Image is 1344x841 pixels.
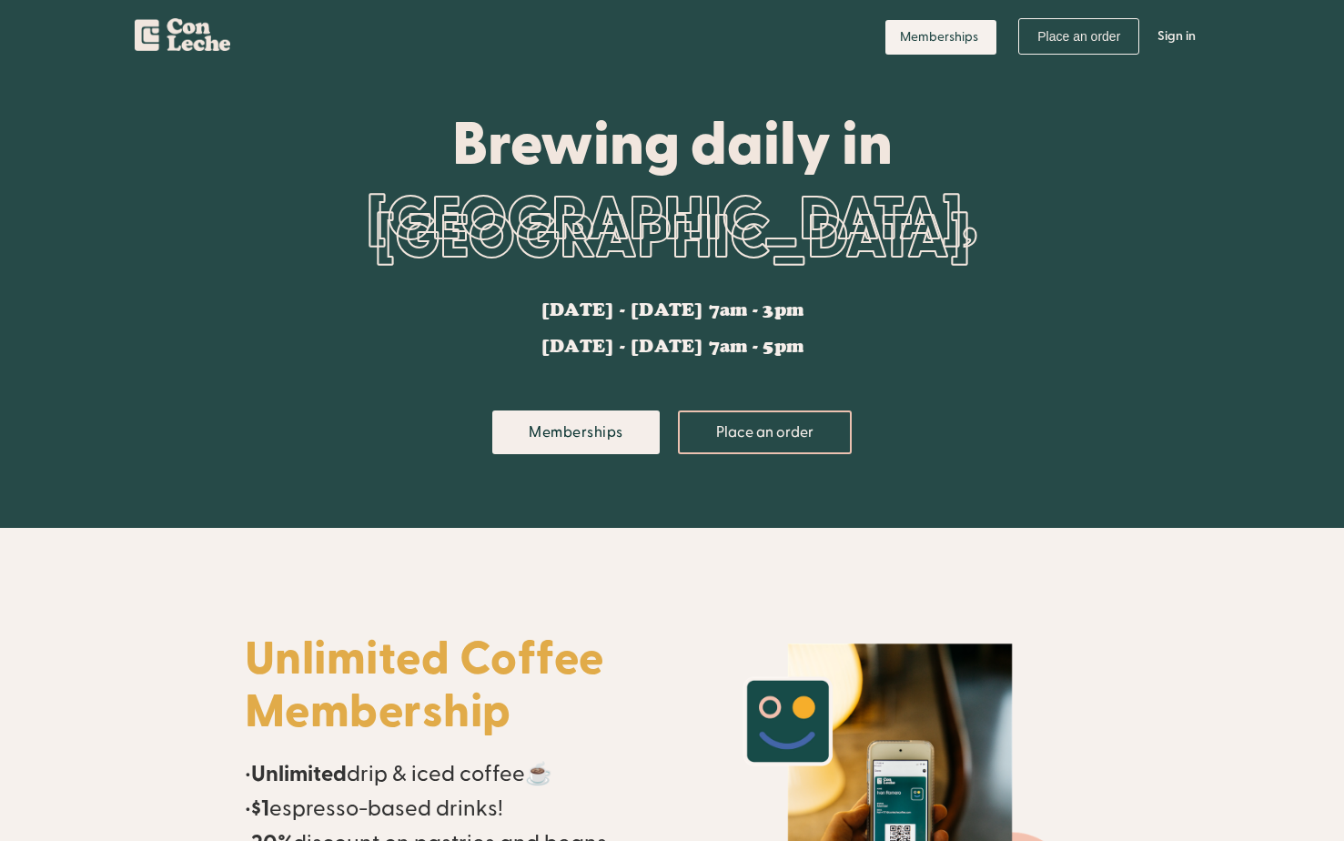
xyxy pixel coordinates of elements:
a: Memberships [492,410,660,454]
a: Place an order [1018,18,1139,55]
div: Brewing daily in [245,111,1100,175]
a: Sign in [1144,9,1209,64]
div: [GEOGRAPHIC_DATA], [GEOGRAPHIC_DATA] [245,175,1100,284]
a: home [135,9,230,58]
h1: Unlimited Coffee Membership [245,633,654,739]
strong: Unlimited [251,760,347,788]
a: Place an order [678,410,852,454]
div: [DATE] - [DATE] 7am - 3pm [DATE] - [DATE] 7am - 5pm [541,301,803,356]
a: Memberships [885,20,996,55]
strong: $1 [251,795,269,823]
